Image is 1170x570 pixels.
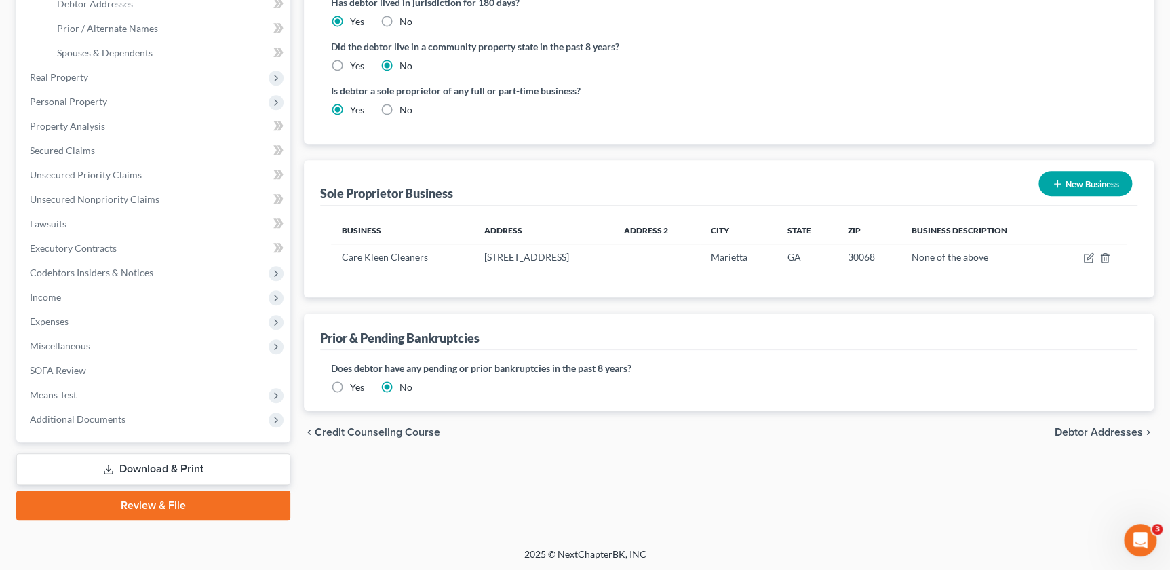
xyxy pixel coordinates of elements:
[66,7,154,17] h1: [PERSON_NAME]
[57,47,153,58] span: Spouses & Dependents
[399,103,412,117] label: No
[777,216,836,244] th: State
[22,288,212,394] div: Our team is actively working to re-integrate dynamic functionality and expects to have it restore...
[19,163,290,187] a: Unsecured Priority Claims
[46,16,290,41] a: Prior / Alternate Names
[22,115,201,140] b: Important Update: Form Changes in Progress
[473,216,614,244] th: Address
[473,244,614,270] td: [STREET_ADDRESS]
[22,405,136,413] div: [PERSON_NAME] • 12m ago
[57,22,158,34] span: Prior / Alternate Names
[19,358,290,383] a: SOFA Review
[30,120,105,132] span: Property Analysis
[331,361,1127,375] label: Does debtor have any pending or prior bankruptcies in the past 8 years?
[700,244,777,270] td: Marietta
[11,107,222,402] div: Important Update: Form Changes in ProgressDue to a major app update, some forms have temporarily ...
[1143,427,1154,438] i: chevron_right
[238,5,262,30] div: Close
[30,267,153,278] span: Codebtors Insiders & Notices
[399,381,412,394] label: No
[1055,427,1143,438] span: Debtor Addresses
[44,182,89,193] b: dynamic
[320,185,453,202] div: Sole Proprietor Business
[399,59,412,73] label: No
[39,7,60,29] img: Profile image for Kelly
[19,114,290,138] a: Property Analysis
[331,244,473,270] td: Care Kleen Cleaners
[1152,524,1163,535] span: 3
[19,138,290,163] a: Secured Claims
[399,15,412,28] label: No
[66,17,148,31] p: Active over [DATE]
[22,115,212,195] div: Due to a major app update, some forms have temporarily changed from to .
[22,202,212,282] div: automatically adjust based on your input, showing or hiding fields to streamline the process. dis...
[1038,171,1132,196] button: New Business
[350,103,364,117] label: Yes
[12,416,260,439] textarea: Message…
[19,187,290,212] a: Unsecured Nonpriority Claims
[700,216,777,244] th: City
[836,244,901,270] td: 30068
[30,96,107,107] span: Personal Property
[901,216,1055,244] th: Business Description
[19,236,290,261] a: Executory Contracts
[901,244,1055,270] td: None of the above
[212,5,238,31] button: Home
[16,491,290,520] a: Review & File
[320,330,480,346] div: Prior & Pending Bankruptcies
[64,444,75,455] button: Upload attachment
[350,381,364,394] label: Yes
[16,453,290,485] a: Download & Print
[22,242,206,266] b: Static forms
[350,59,364,73] label: Yes
[19,212,290,236] a: Lawsuits
[331,216,473,244] th: Business
[304,427,440,438] button: chevron_left Credit Counseling Course
[98,182,128,193] b: static
[304,427,315,438] i: chevron_left
[1124,524,1156,556] iframe: Intercom live chat
[30,316,69,327] span: Expenses
[777,244,836,270] td: GA
[233,439,254,461] button: Send a message…
[331,83,722,98] label: Is debtor a sole proprietor of any full or part-time business?
[350,15,364,28] label: Yes
[11,107,260,432] div: Kelly says…
[30,218,66,229] span: Lawsuits
[30,340,90,351] span: Miscellaneous
[30,169,142,180] span: Unsecured Priority Claims
[30,389,77,400] span: Means Test
[836,216,901,244] th: Zip
[30,193,159,205] span: Unsecured Nonpriority Claims
[22,215,102,226] b: Dynamic forms
[46,41,290,65] a: Spouses & Dependents
[613,216,700,244] th: Address 2
[331,39,1127,54] label: Did the debtor live in a community property state in the past 8 years?
[30,242,117,254] span: Executory Contracts
[43,444,54,455] button: Gif picker
[30,291,61,303] span: Income
[30,145,95,156] span: Secured Claims
[9,5,35,31] button: go back
[1055,427,1154,438] button: Debtor Addresses chevron_right
[30,71,88,83] span: Real Property
[30,413,125,425] span: Additional Documents
[30,364,86,376] span: SOFA Review
[21,444,32,455] button: Emoji picker
[315,427,440,438] span: Credit Counseling Course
